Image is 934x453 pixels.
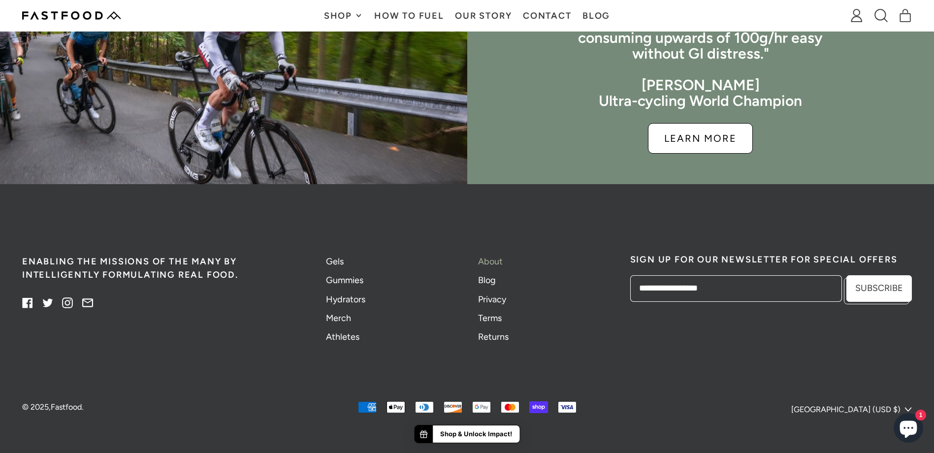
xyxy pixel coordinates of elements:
[478,331,509,342] a: Returns
[648,123,753,154] a: Learn more
[51,402,82,412] a: Fastfood
[22,401,319,413] p: © 2025, .
[326,294,365,305] a: Hydrators
[326,256,344,267] a: Gels
[791,404,901,416] span: [GEOGRAPHIC_DATA] (USD $)
[478,313,502,324] a: Terms
[846,275,912,302] button: Subscribe
[326,331,359,342] a: Athletes
[478,256,503,267] a: About
[791,401,912,418] button: [GEOGRAPHIC_DATA] (USD $)
[326,313,351,324] a: Merch
[326,275,363,286] a: Gummies
[22,11,121,20] img: Fastfood
[630,255,912,264] h2: Sign up for our newsletter for special offers
[891,413,926,445] inbox-online-store-chat: Shopify online store chat
[568,77,834,93] p: [PERSON_NAME]
[664,133,737,143] p: Learn more
[22,255,304,282] h5: Enabling the missions of the many by intelligently formulating real food.
[478,275,496,286] a: Blog
[324,11,354,20] span: Shop
[568,93,834,109] p: Ultra-cycling World Champion
[478,294,506,305] a: Privacy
